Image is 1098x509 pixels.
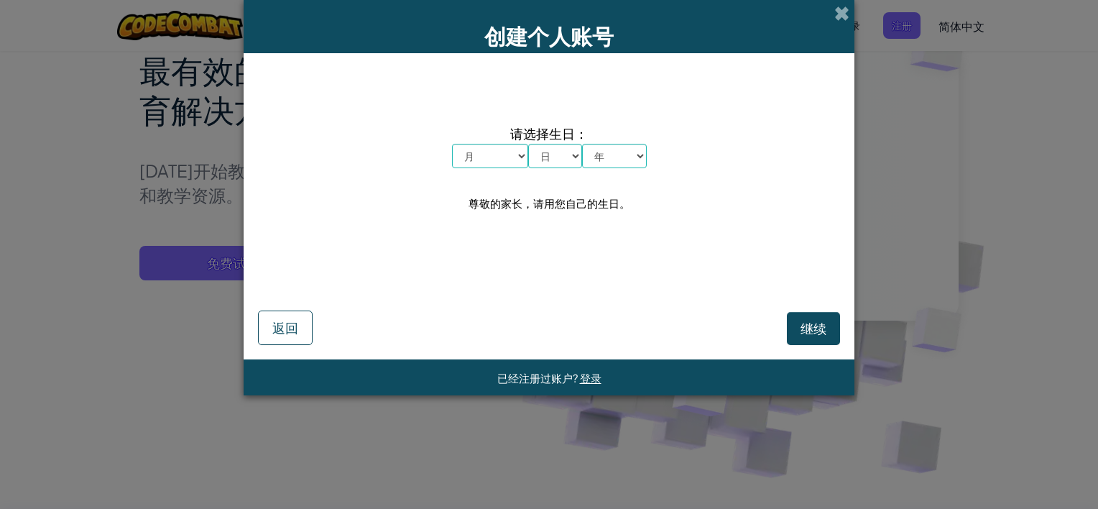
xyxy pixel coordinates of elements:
[272,319,298,336] span: 返回
[484,22,614,50] span: 创建个人账号
[469,193,630,214] div: 尊敬的家长，请用您自己的生日。
[497,371,580,385] span: 已经注册过账户?
[580,371,601,385] a: 登录
[787,312,840,345] button: 继续
[258,311,313,345] button: 返回
[801,320,826,336] span: 继续
[452,123,647,144] span: 请选择生日：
